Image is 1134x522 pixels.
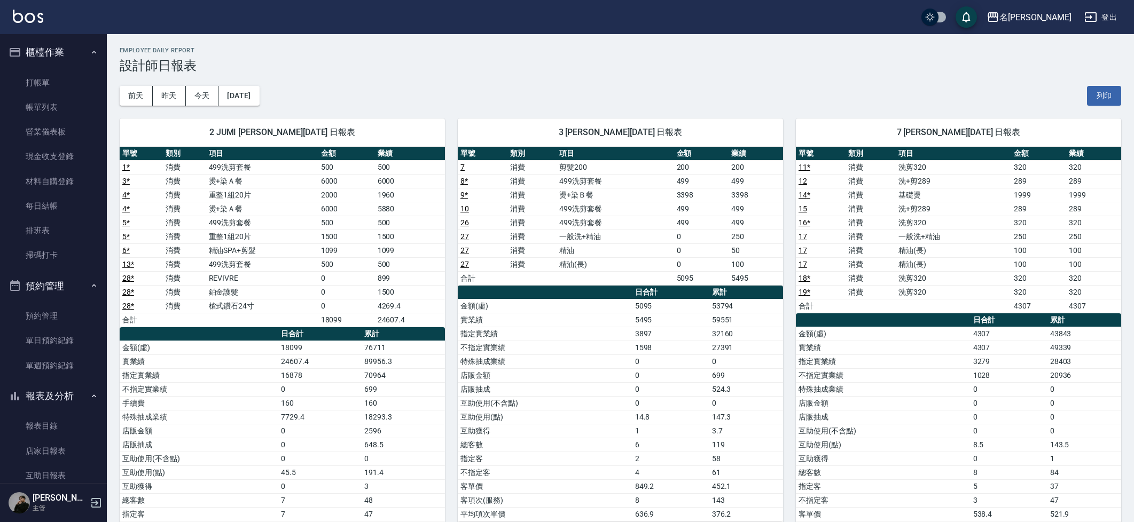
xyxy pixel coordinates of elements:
td: 289 [1066,174,1121,188]
td: 一般洗+精油 [896,230,1011,243]
td: 499洗剪套餐 [206,160,318,174]
td: 200 [729,160,783,174]
td: 0 [1047,410,1121,424]
td: 精油SPA+剪髮 [206,243,318,257]
td: 524.3 [709,382,783,396]
a: 帳單列表 [4,95,103,120]
td: 消費 [507,188,557,202]
a: 報表目錄 [4,414,103,438]
td: 消費 [846,216,895,230]
th: 業績 [375,147,445,161]
td: 合計 [120,313,163,327]
td: 洗+剪289 [896,202,1011,216]
th: 日合計 [632,286,709,299]
td: 0 [632,382,709,396]
button: 名[PERSON_NAME] [982,6,1076,28]
a: 掃碼打卡 [4,243,103,267]
td: 899 [375,271,445,285]
td: 店販金額 [796,396,971,410]
td: 不指定實業績 [120,382,278,396]
table: a dense table [458,286,783,521]
a: 7 [460,163,465,171]
td: 4307 [971,327,1047,341]
th: 類別 [163,147,206,161]
td: 3398 [729,188,783,202]
td: 499 [674,216,729,230]
td: 160 [278,396,362,410]
button: 預約管理 [4,272,103,300]
td: 4 [632,465,709,479]
td: 0 [318,285,375,299]
th: 類別 [846,147,895,161]
td: 0 [971,396,1047,410]
td: 互助獲得 [458,424,632,438]
td: 洗剪320 [896,160,1011,174]
td: 200 [674,160,729,174]
td: 32160 [709,327,783,341]
td: 5095 [632,299,709,313]
td: 100 [1011,257,1066,271]
td: 500 [375,216,445,230]
th: 日合計 [278,327,362,341]
td: 320 [1066,285,1121,299]
td: 28403 [1047,354,1121,368]
td: 0 [971,382,1047,396]
td: 320 [1066,271,1121,285]
span: 3 [PERSON_NAME][DATE] 日報表 [471,127,770,138]
td: 消費 [846,285,895,299]
td: 0 [318,271,375,285]
td: 499洗剪套餐 [206,257,318,271]
td: 燙+染Ｂ餐 [557,188,674,202]
th: 項目 [896,147,1011,161]
td: 289 [1011,202,1066,216]
td: 16878 [278,368,362,382]
td: 499 [674,202,729,216]
p: 主管 [33,503,87,513]
td: 5095 [674,271,729,285]
a: 營業儀表板 [4,120,103,144]
h2: Employee Daily Report [120,47,1121,54]
td: 499 [729,202,783,216]
td: 手續費 [120,396,278,410]
td: 648.5 [362,438,445,452]
td: 2 [632,452,709,465]
th: 業績 [729,147,783,161]
td: 499洗剪套餐 [557,202,674,216]
td: 24607.4 [375,313,445,327]
td: 0 [971,452,1047,465]
td: 消費 [846,271,895,285]
td: 0 [278,452,362,465]
td: 消費 [163,202,206,216]
td: 消費 [163,243,206,257]
a: 12 [799,177,807,185]
a: 27 [460,232,469,241]
th: 項目 [206,147,318,161]
td: 5495 [729,271,783,285]
td: 店販抽成 [458,382,632,396]
th: 金額 [318,147,375,161]
td: 20936 [1047,368,1121,382]
th: 金額 [1011,147,1066,161]
td: 0 [971,410,1047,424]
td: 消費 [846,257,895,271]
td: 49339 [1047,341,1121,354]
td: 剪髮200 [557,160,674,174]
td: 50 [729,243,783,257]
th: 單號 [796,147,846,161]
td: 1099 [318,243,375,257]
td: 143.5 [1047,438,1121,452]
button: 前天 [120,86,153,106]
td: 84 [1047,465,1121,479]
td: 1 [1047,452,1121,465]
th: 項目 [557,147,674,161]
td: 指定客 [458,452,632,465]
td: 250 [1066,230,1121,243]
th: 累計 [1047,313,1121,327]
a: 排班表 [4,218,103,243]
td: 槍式鑽石24寸 [206,299,318,313]
td: 消費 [507,257,557,271]
td: 499 [729,216,783,230]
td: 500 [375,160,445,174]
td: 76711 [362,341,445,354]
td: 鉑金護髮 [206,285,318,299]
